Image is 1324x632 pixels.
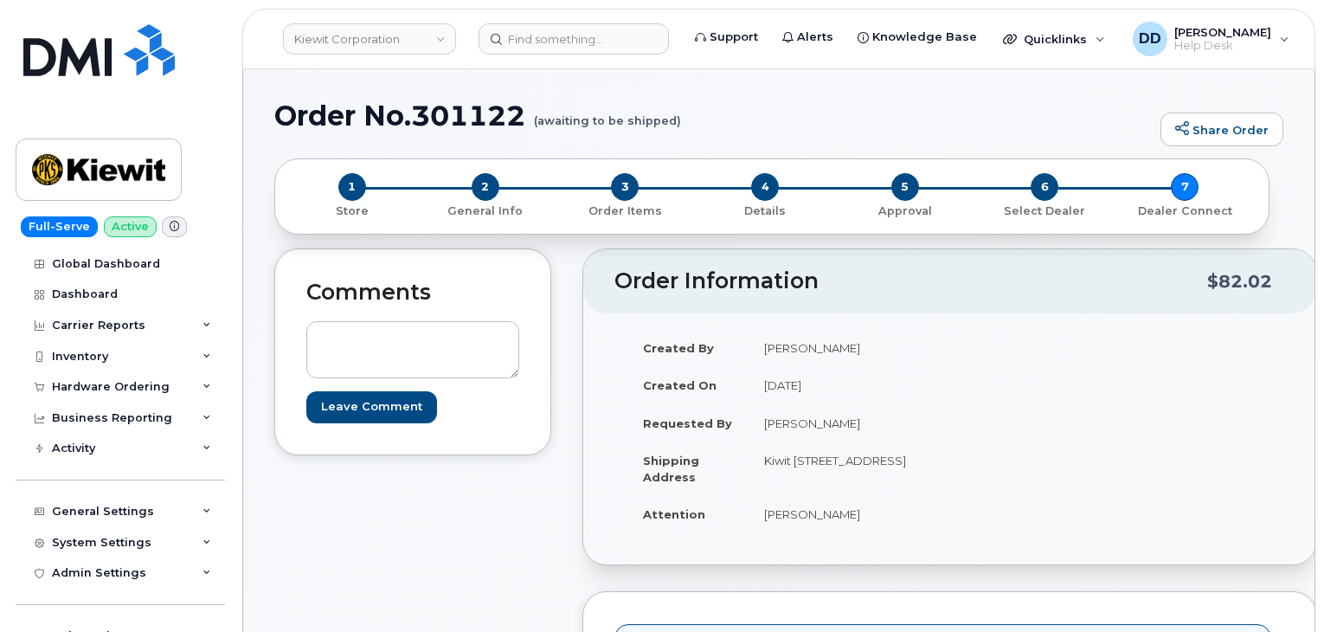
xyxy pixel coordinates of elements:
a: 6 Select Dealer [975,201,1115,219]
iframe: Messenger Launcher [1249,557,1311,619]
td: Kiwit [STREET_ADDRESS] [749,442,937,495]
td: [PERSON_NAME] [749,404,937,442]
p: Approval [842,203,968,219]
span: 4 [751,173,779,201]
strong: Requested By [643,416,732,430]
a: 2 General Info [415,201,556,219]
a: 1 Store [289,201,415,219]
div: $82.02 [1207,265,1272,298]
small: (awaiting to be shipped) [534,100,681,127]
strong: Created By [643,341,714,355]
h2: Comments [306,281,519,305]
td: [PERSON_NAME] [749,495,937,533]
p: General Info [422,203,549,219]
span: 6 [1031,173,1058,201]
h1: Order No.301122 [274,100,1152,131]
td: [DATE] [749,366,937,404]
span: 2 [472,173,499,201]
p: Details [702,203,828,219]
strong: Attention [643,507,705,521]
span: 3 [611,173,639,201]
strong: Shipping Address [643,454,699,484]
input: Leave Comment [306,391,437,423]
p: Order Items [562,203,688,219]
strong: Created On [643,378,717,392]
a: 5 Approval [835,201,975,219]
a: Share Order [1160,113,1283,147]
h2: Order Information [614,269,1207,293]
td: [PERSON_NAME] [749,329,937,367]
span: 1 [338,173,366,201]
p: Select Dealer [982,203,1109,219]
span: 5 [891,173,919,201]
a: 4 Details [695,201,835,219]
a: 3 Order Items [555,201,695,219]
p: Store [296,203,408,219]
